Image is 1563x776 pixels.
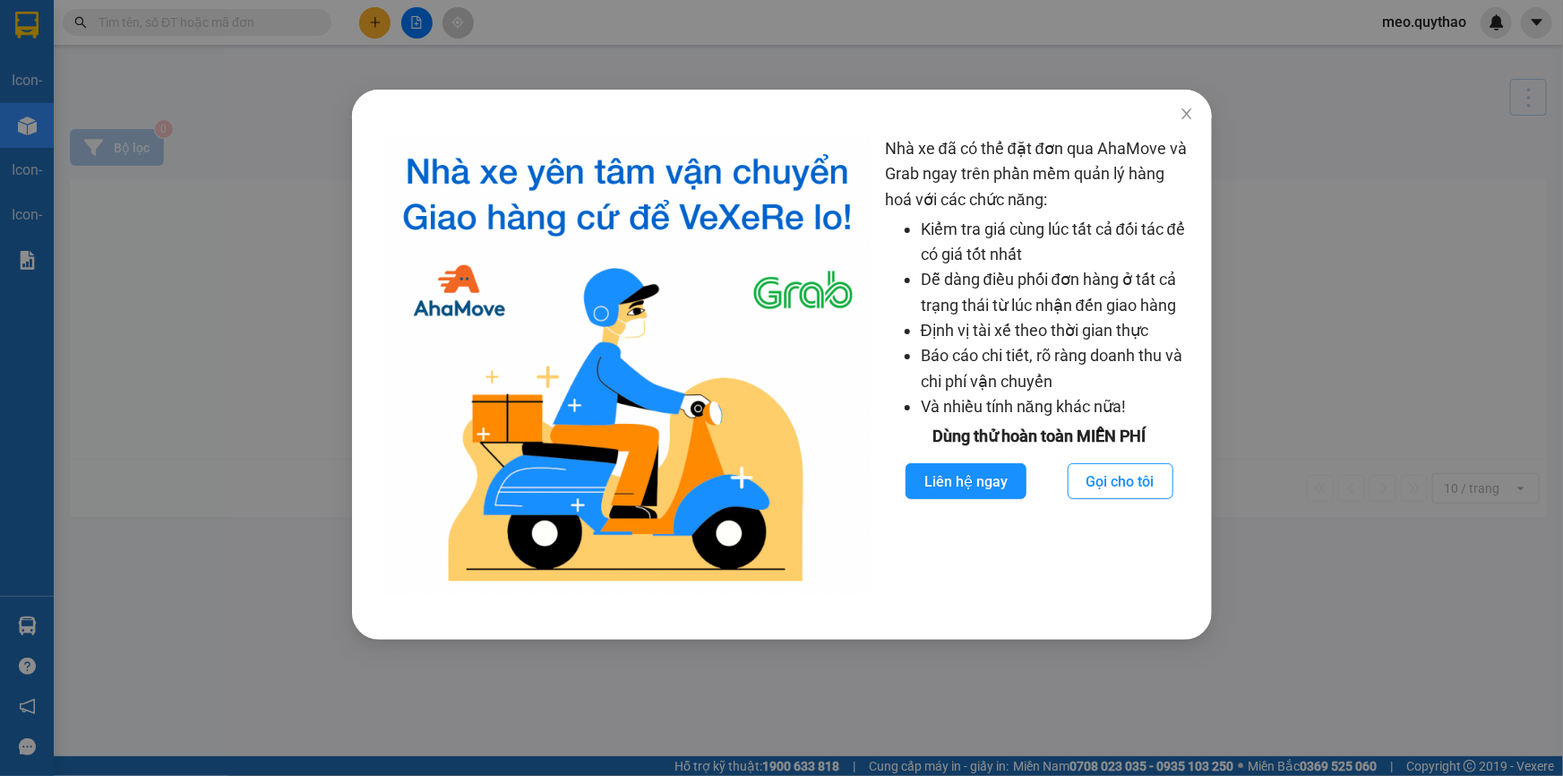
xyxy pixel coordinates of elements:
div: Dùng thử hoàn toàn MIỄN PHÍ [884,424,1193,449]
span: Liên hệ ngay [923,470,1007,493]
li: Báo cáo chi tiết, rõ ràng doanh thu và chi phí vận chuyển [920,343,1193,394]
button: Gọi cho tôi [1067,463,1172,499]
li: Định vị tài xế theo thời gian thực [920,318,1193,343]
span: close [1179,107,1193,121]
li: Kiểm tra giá cùng lúc tất cả đối tác để có giá tốt nhất [920,217,1193,268]
img: logo [384,136,871,595]
button: Liên hệ ngay [905,463,1026,499]
span: Gọi cho tôi [1086,470,1154,493]
div: Nhà xe đã có thể đặt đơn qua AhaMove và Grab ngay trên phần mềm quản lý hàng hoá với các chức năng: [884,136,1193,595]
button: Close [1161,90,1211,140]
li: Dễ dàng điều phối đơn hàng ở tất cả trạng thái từ lúc nhận đến giao hàng [920,267,1193,318]
li: Và nhiều tính năng khác nữa! [920,394,1193,419]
